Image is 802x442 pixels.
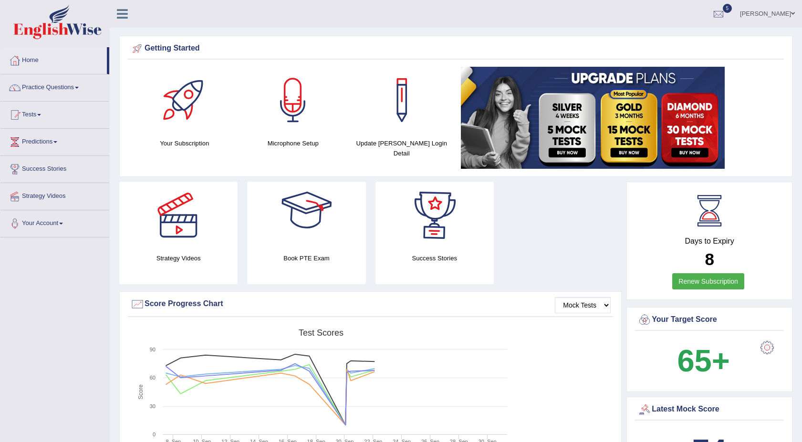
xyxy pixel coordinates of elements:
[130,297,611,311] div: Score Progress Chart
[637,402,781,417] div: Latest Mock Score
[637,237,781,246] h4: Days to Expiry
[130,41,781,56] div: Getting Started
[150,347,156,352] text: 90
[247,253,365,263] h4: Book PTE Exam
[153,432,156,437] text: 0
[723,4,732,13] span: 5
[677,343,729,378] b: 65+
[150,375,156,380] text: 60
[0,47,107,71] a: Home
[0,74,109,98] a: Practice Questions
[0,102,109,125] a: Tests
[0,210,109,234] a: Your Account
[137,384,144,400] tspan: Score
[299,328,344,338] tspan: Test scores
[244,138,343,148] h4: Microphone Setup
[0,183,109,207] a: Strategy Videos
[135,138,234,148] h4: Your Subscription
[352,138,451,158] h4: Update [PERSON_NAME] Login Detail
[637,313,781,327] div: Your Target Score
[375,253,494,263] h4: Success Stories
[0,129,109,153] a: Predictions
[461,67,725,169] img: small5.jpg
[0,156,109,180] a: Success Stories
[119,253,238,263] h4: Strategy Videos
[672,273,744,289] a: Renew Subscription
[705,250,714,268] b: 8
[150,403,156,409] text: 30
